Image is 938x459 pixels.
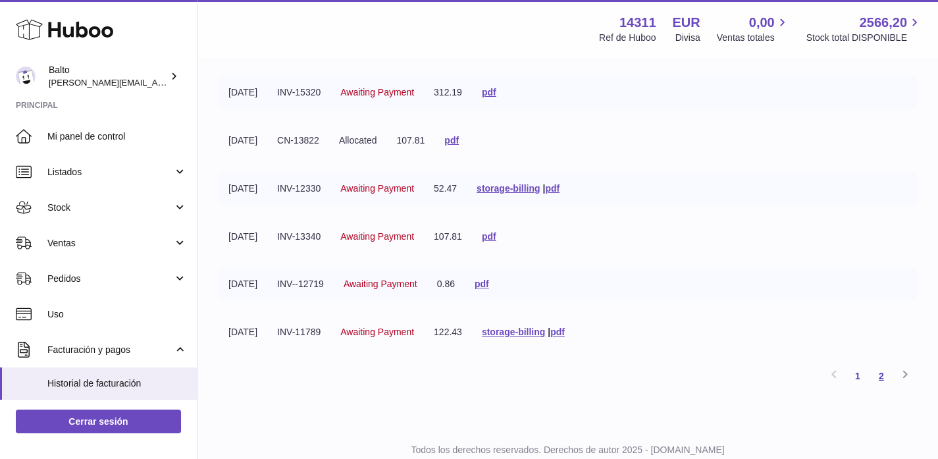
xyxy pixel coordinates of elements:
[340,327,414,337] span: Awaiting Payment
[47,273,173,285] span: Pedidos
[344,279,417,289] span: Awaiting Payment
[482,87,496,97] a: pdf
[47,237,173,250] span: Ventas
[219,221,267,253] td: [DATE]
[424,173,467,205] td: 52.47
[387,124,435,157] td: 107.81
[267,316,330,348] td: INV-11789
[550,327,565,337] a: pdf
[219,173,267,205] td: [DATE]
[219,76,267,109] td: [DATE]
[548,327,550,337] span: |
[47,308,187,321] span: Uso
[267,173,330,205] td: INV-12330
[267,76,330,109] td: INV-15320
[475,279,489,289] a: pdf
[860,14,907,32] span: 2566,20
[542,183,545,194] span: |
[424,221,472,253] td: 107.81
[444,135,459,146] a: pdf
[806,14,922,44] a: 2566,20 Stock total DISPONIBLE
[47,202,173,214] span: Stock
[477,183,540,194] a: storage-billing
[16,410,181,433] a: Cerrar sesión
[846,364,870,388] a: 1
[267,268,334,300] td: INV--12719
[340,87,414,97] span: Awaiting Payment
[267,124,329,157] td: CN-13822
[427,268,465,300] td: 0.86
[424,316,472,348] td: 122.43
[219,268,267,300] td: [DATE]
[219,316,267,348] td: [DATE]
[482,231,496,242] a: pdf
[717,32,790,44] span: Ventas totales
[717,14,790,44] a: 0,00 Ventas totales
[870,364,893,388] a: 2
[424,76,472,109] td: 312.19
[267,221,330,253] td: INV-13340
[49,77,264,88] span: [PERSON_NAME][EMAIL_ADDRESS][DOMAIN_NAME]
[806,32,922,44] span: Stock total DISPONIBLE
[47,166,173,178] span: Listados
[340,183,414,194] span: Awaiting Payment
[619,14,656,32] strong: 14311
[673,14,700,32] strong: EUR
[675,32,700,44] div: Divisa
[340,231,414,242] span: Awaiting Payment
[749,14,775,32] span: 0,00
[16,67,36,86] img: dani@balto.fr
[219,124,267,157] td: [DATE]
[482,327,545,337] a: storage-billing
[49,64,167,89] div: Balto
[339,135,377,146] span: Allocated
[47,344,173,356] span: Facturación y pagos
[545,183,560,194] a: pdf
[47,130,187,143] span: Mi panel de control
[47,377,187,390] span: Historial de facturación
[208,444,927,456] p: Todos los derechos reservados. Derechos de autor 2025 - [DOMAIN_NAME]
[599,32,656,44] div: Ref de Huboo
